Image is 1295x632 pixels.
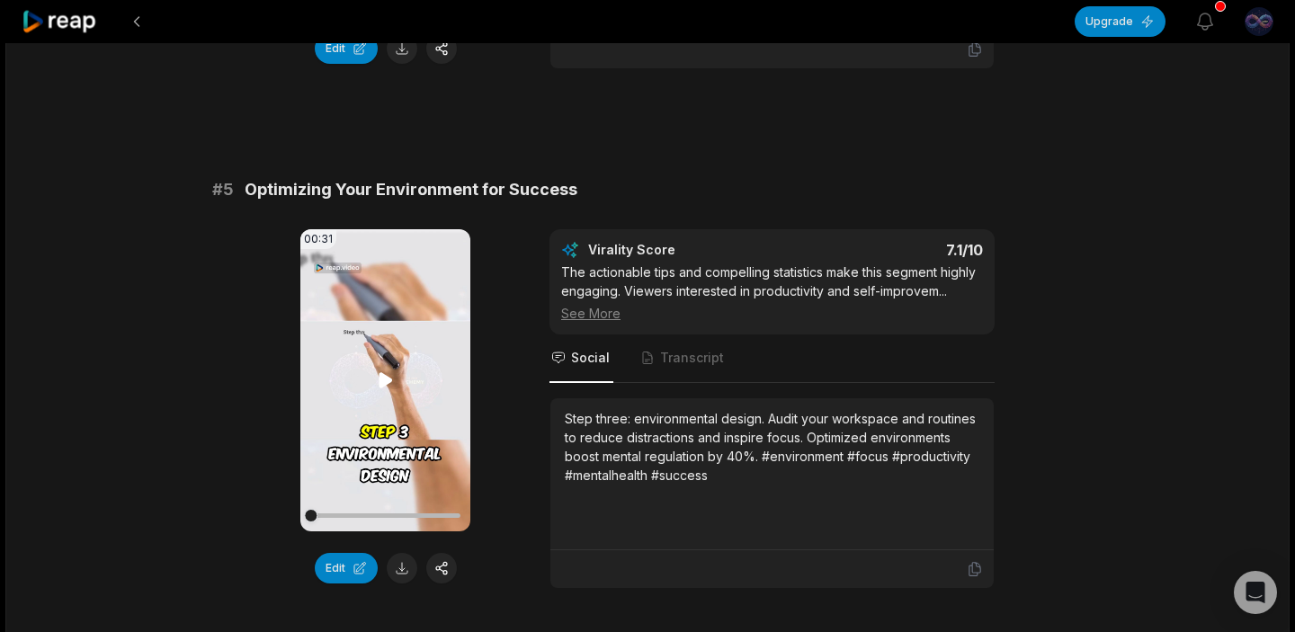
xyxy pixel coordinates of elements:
[561,304,983,323] div: See More
[549,334,995,383] nav: Tabs
[212,177,234,202] span: # 5
[660,349,724,367] span: Transcript
[571,349,610,367] span: Social
[588,241,781,259] div: Virality Score
[565,409,979,485] div: Step three: environmental design. Audit your workspace and routines to reduce distractions and in...
[561,263,983,323] div: The actionable tips and compelling statistics make this segment highly engaging. Viewers interest...
[315,33,378,64] button: Edit
[1234,571,1277,614] div: Open Intercom Messenger
[315,553,378,583] button: Edit
[300,229,470,531] video: Your browser does not support mp4 format.
[790,241,984,259] div: 7.1 /10
[245,177,577,202] span: Optimizing Your Environment for Success
[1075,6,1165,37] button: Upgrade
